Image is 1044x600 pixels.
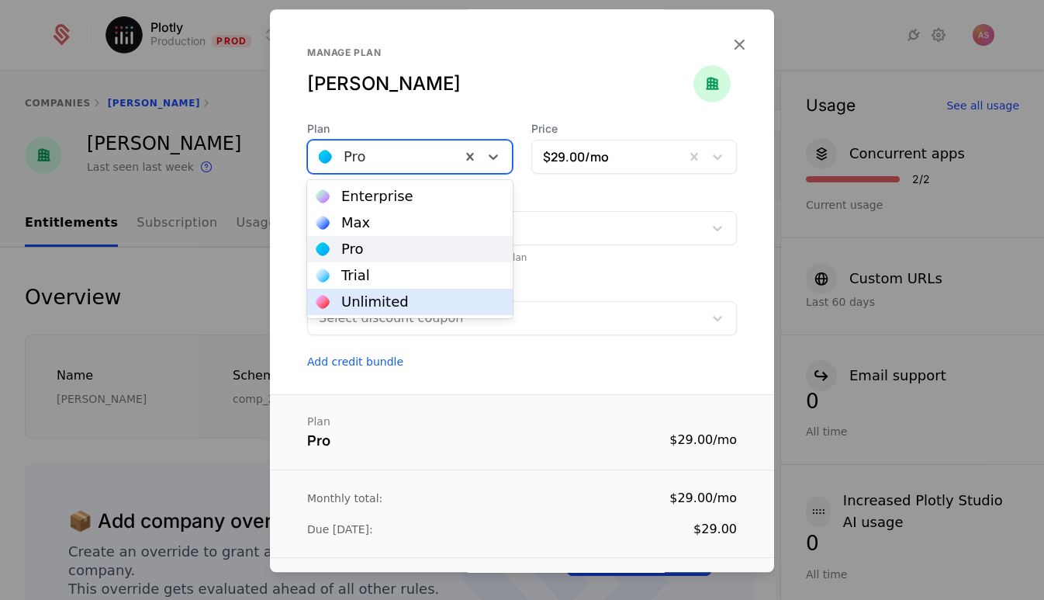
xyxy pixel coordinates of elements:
[307,522,373,537] div: Due [DATE]:
[307,192,737,208] span: Add Ons
[307,47,693,59] div: Manage plan
[307,429,330,451] div: Pro
[669,431,737,449] div: $29.00 / mo
[341,242,364,256] div: Pro
[307,71,693,96] div: [PERSON_NAME]
[307,491,382,506] div: Monthly total:
[307,283,737,298] span: Discount
[669,489,737,508] div: $29.00 / mo
[341,269,370,283] div: Trial
[693,65,731,102] img: Adam Schroeder
[341,295,409,309] div: Unlimited
[341,189,413,203] div: Enterprise
[307,251,737,264] div: Add Ons must have same billing period as plan
[341,216,370,230] div: Max
[307,121,513,137] span: Plan
[531,121,737,137] span: Price
[307,414,737,429] div: Plan
[693,520,737,539] div: $29.00
[307,354,737,369] button: Add credit bundle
